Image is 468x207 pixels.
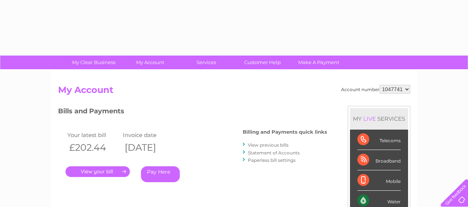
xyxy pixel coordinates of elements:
th: [DATE] [121,140,176,155]
a: Pay Here [141,166,180,182]
a: My Clear Business [63,56,124,69]
a: View previous bills [248,142,289,148]
h4: Billing and Payments quick links [243,129,327,135]
div: Account number [341,85,410,94]
div: Telecoms [357,130,401,150]
a: Paperless bill settings [248,157,296,163]
a: Statement of Accounts [248,150,300,156]
th: £202.44 [65,140,121,155]
a: . [65,166,130,177]
div: LIVE [362,115,377,122]
a: Services [176,56,237,69]
td: Your latest bill [65,130,121,140]
div: Broadband [357,150,401,170]
h2: My Account [58,85,410,99]
div: Mobile [357,170,401,191]
a: Customer Help [232,56,293,69]
h3: Bills and Payments [58,106,327,119]
td: Invoice date [121,130,176,140]
a: Make A Payment [288,56,349,69]
div: MY SERVICES [350,108,408,129]
a: My Account [119,56,181,69]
